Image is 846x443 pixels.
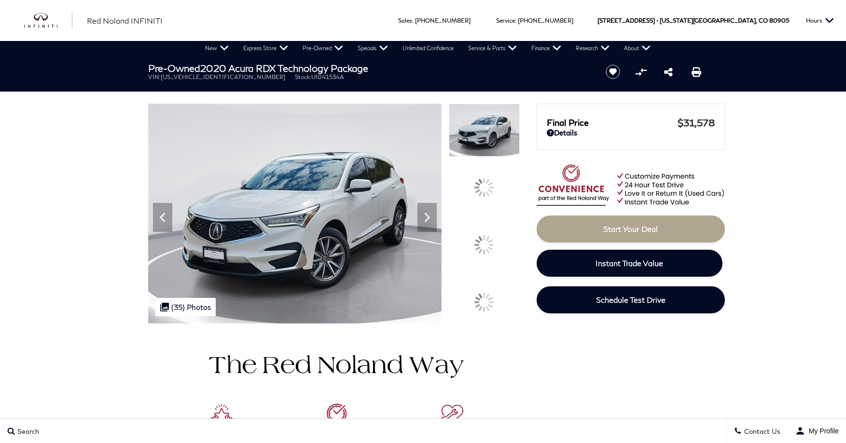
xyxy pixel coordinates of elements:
[461,41,524,55] a: Service & Parts
[569,41,617,55] a: Research
[87,15,163,27] a: Red Noland INFINITI
[547,117,715,128] a: Final Price $31,578
[148,62,200,74] strong: Pre-Owned
[518,17,573,24] a: [PHONE_NUMBER]
[678,117,715,128] span: $31,578
[412,17,414,24] span: :
[664,66,673,78] a: Share this Pre-Owned 2020 Acura RDX Technology Package
[295,73,311,81] span: Stock:
[198,41,658,55] nav: Main Navigation
[148,104,442,323] img: Used 2020 Platinum White Pearl Acura Technology Package image 1
[742,427,780,435] span: Contact Us
[155,298,216,316] div: (35) Photos
[398,17,412,24] span: Sales
[537,215,725,242] a: Start Your Deal
[692,66,701,78] a: Print this Pre-Owned 2020 Acura RDX Technology Package
[617,41,658,55] a: About
[515,17,516,24] span: :
[395,41,461,55] a: Unlimited Confidence
[295,41,350,55] a: Pre-Owned
[603,224,658,233] span: Start Your Deal
[547,128,715,137] a: Details
[596,258,663,268] span: Instant Trade Value
[537,286,725,313] a: Schedule Test Drive
[24,13,72,28] img: INFINITI
[87,16,163,25] span: Red Noland INFINITI
[602,64,624,80] button: Save vehicle
[148,73,161,81] span: VIN:
[547,117,678,128] span: Final Price
[496,17,515,24] span: Service
[148,63,590,73] h1: 2020 Acura RDX Technology Package
[537,250,722,277] a: Instant Trade Value
[805,427,839,435] span: My Profile
[415,17,471,24] a: [PHONE_NUMBER]
[788,419,846,443] button: user-profile-menu
[24,13,72,28] a: infiniti
[524,41,569,55] a: Finance
[449,104,519,157] img: Used 2020 Platinum White Pearl Acura Technology Package image 1
[161,73,285,81] span: [US_VEHICLE_IDENTIFICATION_NUMBER]
[236,41,295,55] a: Express Store
[311,73,344,81] span: UI041534A
[596,295,666,304] span: Schedule Test Drive
[198,41,236,55] a: New
[350,41,395,55] a: Specials
[597,17,789,24] a: [STREET_ADDRESS] • [US_STATE][GEOGRAPHIC_DATA], CO 80905
[15,427,39,435] span: Search
[634,65,648,79] button: Compare vehicle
